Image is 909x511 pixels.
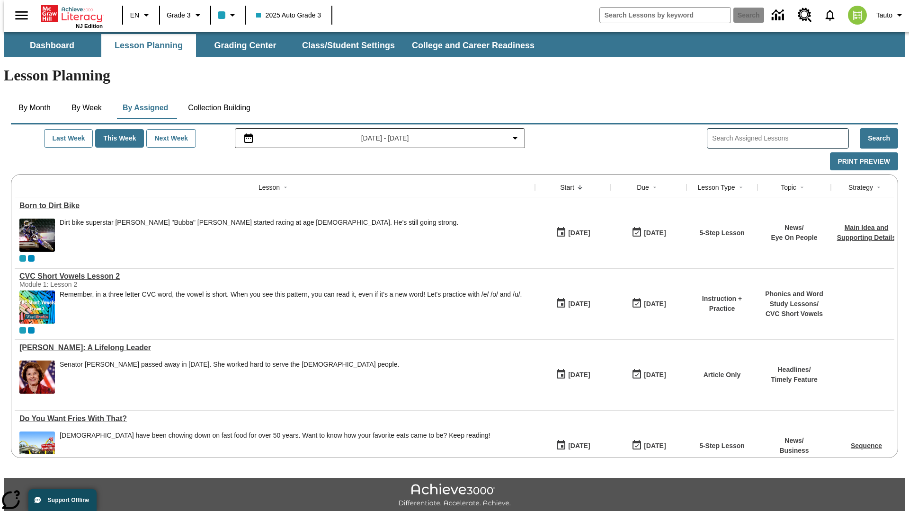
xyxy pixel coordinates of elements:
p: Business [779,446,809,456]
div: Dirt bike superstar James "Bubba" Stewart started racing at age 4. He's still going strong. [60,219,458,252]
a: Born to Dirt Bike, Lessons [19,202,530,210]
button: Print Preview [830,152,898,171]
div: Due [637,183,649,192]
button: Select the date range menu item [239,132,521,144]
div: Strategy [848,183,873,192]
button: 09/11/25: First time the lesson was available [553,224,593,242]
button: Sort [280,182,291,193]
div: Remember, in a three letter CVC word, the vowel is short. When you see this pattern, you can read... [60,291,522,324]
img: Senator Dianne Feinstein of California smiles with the U.S. flag behind her. [19,361,55,394]
div: Lesson [258,183,280,192]
div: OL 2025 Auto Grade 4 [28,327,35,334]
a: CVC Short Vowels Lesson 2, Lessons [19,272,530,281]
button: Open side menu [8,1,36,29]
div: SubNavbar [4,34,543,57]
div: Dirt bike superstar [PERSON_NAME] "Bubba" [PERSON_NAME] started racing at age [DEMOGRAPHIC_DATA].... [60,219,458,227]
a: Do You Want Fries With That?, Lessons [19,414,530,423]
div: [DATE] [644,369,666,381]
button: Language: EN, Select a language [126,7,156,24]
button: Sort [735,182,747,193]
button: 09/11/25: Last day the lesson can be accessed [628,224,669,242]
div: Start [560,183,574,192]
p: Eye On People [771,233,817,243]
button: Select a new avatar [842,3,873,27]
button: 09/11/25: First time the lesson was available [553,366,593,384]
div: Born to Dirt Bike [19,202,530,210]
p: News / [771,223,817,233]
button: Search [860,128,898,149]
button: Profile/Settings [873,7,909,24]
div: [DATE] [568,440,590,452]
button: 09/11/25: Last day the lesson can be accessed [628,437,669,455]
div: CVC Short Vowels Lesson 2 [19,272,530,281]
button: Class color is light blue. Change class color [214,7,242,24]
input: search field [600,8,731,23]
button: 09/11/25: Last day the lesson can be accessed [628,295,669,313]
div: [DATE] [644,227,666,239]
input: Search Assigned Lessons [712,132,848,145]
button: 09/11/25: First time the lesson was available [553,437,593,455]
button: By Week [63,97,110,119]
p: Remember, in a three letter CVC word, the vowel is short. When you see this pattern, you can read... [60,291,522,299]
a: Data Center [766,2,792,28]
span: EN [130,10,139,20]
img: Achieve3000 Differentiate Accelerate Achieve [398,484,511,508]
span: Grade 3 [167,10,191,20]
p: Timely Feature [771,375,818,385]
button: College and Career Readiness [404,34,542,57]
h1: Lesson Planning [4,67,905,84]
button: Lesson Planning [101,34,196,57]
a: Notifications [818,3,842,27]
div: Senator Dianne Feinstein passed away in September 2023. She worked hard to serve the American peo... [60,361,399,394]
p: 5-Step Lesson [699,228,745,238]
p: Instruction + Practice [691,294,753,314]
div: Module 1: Lesson 2 [19,281,161,288]
div: [DATE] [644,440,666,452]
a: Sequence [851,442,882,449]
p: Article Only [704,370,741,380]
div: Topic [781,183,796,192]
div: [DATE] [568,369,590,381]
button: Class/Student Settings [294,34,402,57]
a: Resource Center, Will open in new tab [792,2,818,28]
button: By Assigned [115,97,176,119]
a: Main Idea and Supporting Details [837,224,896,241]
button: By Month [11,97,58,119]
p: CVC Short Vowels [762,309,826,319]
p: Headlines / [771,365,818,375]
div: SubNavbar [4,32,905,57]
button: Last Week [44,129,93,148]
span: NJ Edition [76,23,103,29]
div: Americans have been chowing down on fast food for over 50 years. Want to know how your favorite e... [60,432,490,465]
div: [DATE] [568,298,590,310]
img: avatar image [848,6,867,25]
button: This Week [95,129,144,148]
div: Current Class [19,327,26,334]
div: OL 2025 Auto Grade 4 [28,255,35,262]
div: Dianne Feinstein: A Lifelong Leader [19,344,530,352]
p: Phonics and Word Study Lessons / [762,289,826,309]
img: One of the first McDonald's stores, with the iconic red sign and golden arches. [19,432,55,465]
button: 09/11/25: Last day the lesson can be accessed [628,366,669,384]
div: Senator [PERSON_NAME] passed away in [DATE]. She worked hard to serve the [DEMOGRAPHIC_DATA] people. [60,361,399,369]
div: Lesson Type [697,183,735,192]
button: Sort [649,182,660,193]
button: Grade: Grade 3, Select a grade [163,7,207,24]
button: Support Offline [28,489,97,511]
button: Sort [796,182,808,193]
span: [DATE] - [DATE] [361,133,409,143]
svg: Collapse Date Range Filter [509,132,521,144]
div: Home [41,3,103,29]
button: Sort [873,182,884,193]
img: CVC Short Vowels Lesson 2. [19,291,55,324]
p: News / [779,436,809,446]
span: 2025 Auto Grade 3 [256,10,321,20]
button: Next Week [146,129,196,148]
button: Collection Building [180,97,258,119]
